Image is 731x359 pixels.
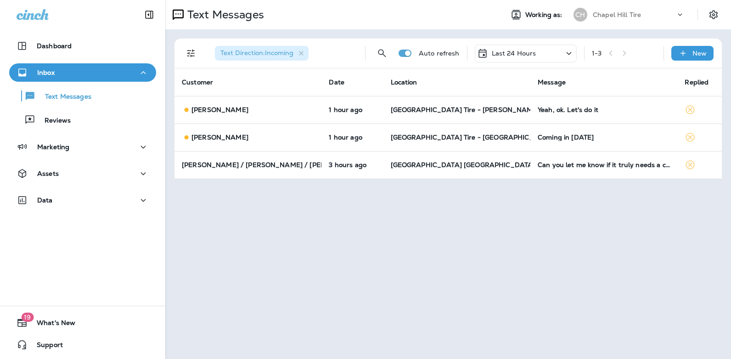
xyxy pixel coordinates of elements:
[705,6,722,23] button: Settings
[220,49,293,57] span: Text Direction : Incoming
[182,78,213,86] span: Customer
[329,134,376,141] p: Sep 8, 2025 11:25 AM
[329,161,376,168] p: Sep 8, 2025 10:08 AM
[9,164,156,183] button: Assets
[685,78,709,86] span: Replied
[9,138,156,156] button: Marketing
[191,134,248,141] p: [PERSON_NAME]
[538,161,670,168] div: Can you let me know if it truly needs a change? The car has been in your shop in last 3 months.
[492,50,536,57] p: Last 24 Hours
[9,191,156,209] button: Data
[37,69,55,76] p: Inbox
[28,319,75,330] span: What's New
[184,8,264,22] p: Text Messages
[538,134,670,141] div: Coming in today
[136,6,162,24] button: Collapse Sidebar
[182,161,366,168] p: [PERSON_NAME] / [PERSON_NAME] / [PERSON_NAME]
[574,8,587,22] div: CH
[9,314,156,332] button: 19What's New
[37,42,72,50] p: Dashboard
[391,133,554,141] span: [GEOGRAPHIC_DATA] Tire - [GEOGRAPHIC_DATA]
[191,106,248,113] p: [PERSON_NAME]
[391,161,614,169] span: [GEOGRAPHIC_DATA] [GEOGRAPHIC_DATA] - [GEOGRAPHIC_DATA]
[538,106,670,113] div: Yeah, ok. Let's do it
[215,46,309,61] div: Text Direction:Incoming
[329,78,344,86] span: Date
[391,78,417,86] span: Location
[37,143,69,151] p: Marketing
[329,106,376,113] p: Sep 8, 2025 11:29 AM
[391,106,611,114] span: [GEOGRAPHIC_DATA] Tire - [PERSON_NAME][GEOGRAPHIC_DATA]
[592,50,602,57] div: 1 - 3
[373,44,391,62] button: Search Messages
[692,50,707,57] p: New
[9,63,156,82] button: Inbox
[35,117,71,125] p: Reviews
[37,170,59,177] p: Assets
[9,110,156,129] button: Reviews
[36,93,91,101] p: Text Messages
[9,37,156,55] button: Dashboard
[28,341,63,352] span: Support
[419,50,460,57] p: Auto refresh
[9,86,156,106] button: Text Messages
[593,11,641,18] p: Chapel Hill Tire
[9,336,156,354] button: Support
[525,11,564,19] span: Working as:
[37,196,53,204] p: Data
[538,78,566,86] span: Message
[182,44,200,62] button: Filters
[21,313,34,322] span: 19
